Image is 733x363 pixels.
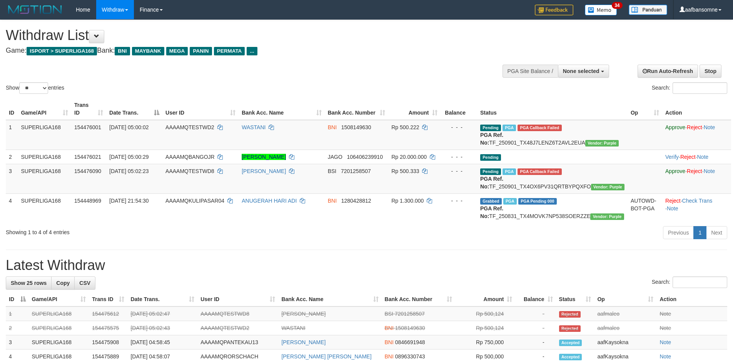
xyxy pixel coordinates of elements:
[585,140,619,147] span: Vendor URL: https://trx4.1velocity.biz
[197,306,278,321] td: AAAAMQTESTWD8
[706,226,727,239] a: Next
[480,205,503,219] b: PGA Ref. No:
[242,198,297,204] a: ANUGERAH HARI ADI
[665,168,685,174] a: Approve
[190,47,212,55] span: PANIN
[704,168,715,174] a: Note
[628,98,662,120] th: Op: activate to sort column ascending
[391,124,419,130] span: Rp 500.222
[480,125,501,131] span: Pending
[18,120,71,150] td: SUPERLIGA168
[214,47,245,55] span: PERMATA
[6,120,18,150] td: 1
[6,82,64,94] label: Show entries
[6,150,18,164] td: 2
[341,198,371,204] span: Copy 1280428812 to clipboard
[89,335,127,350] td: 154475908
[388,98,440,120] th: Amount: activate to sort column ascending
[18,98,71,120] th: Game/API: activate to sort column ascending
[247,47,257,55] span: ...
[242,168,286,174] a: [PERSON_NAME]
[594,335,656,350] td: aafKaysokna
[391,154,427,160] span: Rp 20.000.000
[480,132,503,146] b: PGA Ref. No:
[6,321,29,335] td: 2
[503,168,516,175] span: Marked by aafmaleo
[480,168,501,175] span: Pending
[6,306,29,321] td: 1
[165,154,215,160] span: AAAAMQBANGOJR
[687,168,702,174] a: Reject
[197,335,278,350] td: AAAAMQPANTEKAU13
[341,124,371,130] span: Copy 1508149630 to clipboard
[242,124,265,130] a: WASTANI
[71,98,106,120] th: Trans ID: activate to sort column ascending
[697,154,709,160] a: Note
[239,98,325,120] th: Bank Acc. Name: activate to sort column ascending
[594,306,656,321] td: aafmaleo
[652,276,727,288] label: Search:
[115,47,130,55] span: BNI
[665,124,685,130] a: Approve
[6,276,52,290] a: Show 25 rows
[6,47,481,55] h4: Game: Bank:
[29,321,89,335] td: SUPERLIGA168
[663,226,694,239] a: Previous
[518,125,561,131] span: PGA Error
[74,276,95,290] a: CSV
[162,98,239,120] th: User ID: activate to sort column ascending
[667,205,678,211] a: Note
[693,226,706,239] a: 1
[328,168,337,174] span: BSI
[29,306,89,321] td: SUPERLIGA168
[127,306,197,321] td: [DATE] 05:02:47
[18,150,71,164] td: SUPERLIGA168
[455,321,515,335] td: Rp 500,124
[89,321,127,335] td: 154475575
[563,68,599,74] span: None selected
[127,292,197,306] th: Date Trans.: activate to sort column ascending
[680,154,696,160] a: Reject
[109,168,149,174] span: [DATE] 05:02:23
[165,198,224,204] span: AAAAMQKULIPASAR04
[382,292,456,306] th: Bank Acc. Number: activate to sort column ascending
[6,193,18,223] td: 4
[477,98,628,120] th: Status
[166,47,188,55] span: MEGA
[594,292,656,306] th: Op: activate to sort column ascending
[480,198,502,205] span: Grabbed
[6,225,300,236] div: Showing 1 to 4 of 4 entries
[612,2,622,9] span: 34
[594,321,656,335] td: aafmaleo
[590,213,624,220] span: Vendor URL: https://trx4.1velocity.biz
[477,120,628,150] td: TF_250901_TX48J7LENZ6T2AVL2EUA
[109,198,149,204] span: [DATE] 21:54:30
[385,325,394,331] span: BNI
[503,125,516,131] span: Marked by aafmaleo
[29,292,89,306] th: Game/API: activate to sort column ascending
[515,321,556,335] td: -
[6,4,64,15] img: MOTION_logo.png
[127,335,197,350] td: [DATE] 04:58:45
[662,120,731,150] td: · ·
[662,150,731,164] td: · ·
[477,193,628,223] td: TF_250831_TX4MOVK7NP538SOERZZE
[515,306,556,321] td: -
[74,198,101,204] span: 154448969
[660,339,671,345] a: Note
[518,168,561,175] span: PGA Error
[682,198,713,204] a: Check Trans
[109,154,149,160] span: [DATE] 05:00:29
[278,292,381,306] th: Bank Acc. Name: activate to sort column ascending
[29,335,89,350] td: SUPERLIGA168
[480,176,503,190] b: PGA Ref. No:
[559,311,581,318] span: Rejected
[18,164,71,193] td: SUPERLIGA168
[165,168,214,174] span: AAAAMQTESTWD8
[385,353,394,360] span: BNI
[444,167,474,175] div: - - -
[89,292,127,306] th: Trans ID: activate to sort column ascending
[480,154,501,161] span: Pending
[503,198,517,205] span: Marked by aafchhiseyha
[89,306,127,321] td: 154475612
